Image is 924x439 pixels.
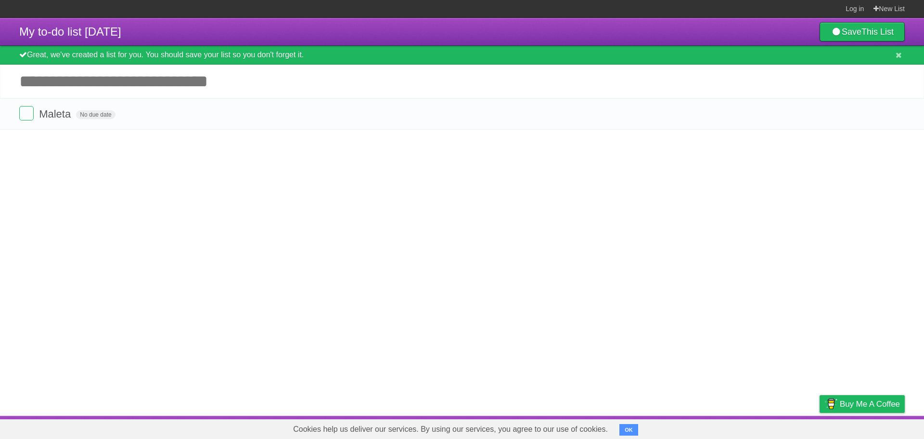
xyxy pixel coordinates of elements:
label: Done [19,106,34,120]
a: Buy me a coffee [820,395,905,413]
button: OK [619,424,638,436]
span: No due date [76,110,115,119]
span: Maleta [39,108,73,120]
span: Cookies help us deliver our services. By using our services, you agree to our use of cookies. [283,420,617,439]
b: This List [861,27,894,37]
img: Buy me a coffee [824,396,837,412]
a: About [692,418,712,437]
a: Terms [774,418,796,437]
span: Buy me a coffee [840,396,900,412]
a: SaveThis List [820,22,905,41]
a: Privacy [807,418,832,437]
a: Developers [723,418,762,437]
span: My to-do list [DATE] [19,25,121,38]
a: Suggest a feature [844,418,905,437]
